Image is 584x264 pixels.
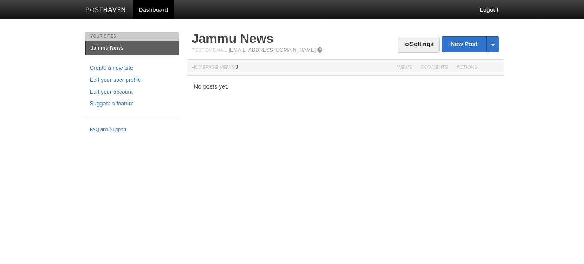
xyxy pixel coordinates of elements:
span: Post by Email [192,47,227,53]
div: No posts yet. [187,83,504,89]
a: Edit your user profile [90,76,174,85]
th: Actions [452,60,504,76]
a: FAQ and Support [90,126,174,133]
a: Settings [398,37,440,53]
a: New Post [442,37,499,52]
th: Comments [416,60,452,76]
th: Homepage Views [187,60,392,76]
a: Edit your account [90,88,174,97]
a: Jammu News [86,41,179,55]
th: Views [392,60,416,76]
li: Your Sites [85,32,179,41]
span: 3 [235,64,238,70]
a: Jammu News [192,31,274,45]
a: Suggest a feature [90,99,174,108]
img: Posthaven-bar [86,7,126,14]
a: [EMAIL_ADDRESS][DOMAIN_NAME] [229,47,316,53]
a: Create a new site [90,64,174,73]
